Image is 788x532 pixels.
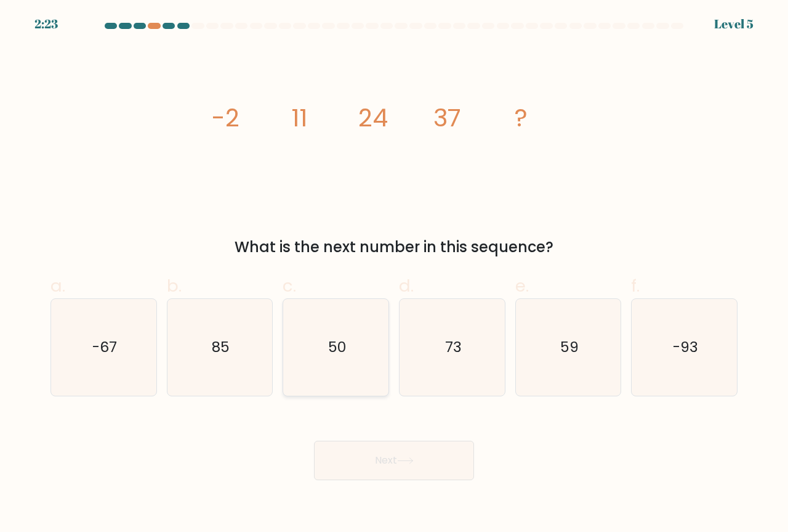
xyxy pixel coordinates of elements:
div: Level 5 [714,15,754,33]
span: b. [167,274,182,298]
tspan: 11 [291,100,307,135]
span: c. [283,274,296,298]
span: a. [50,274,65,298]
div: What is the next number in this sequence? [58,236,730,258]
text: -93 [673,337,698,358]
text: 50 [328,337,346,358]
text: -67 [92,337,117,358]
tspan: -2 [212,100,239,135]
tspan: 37 [433,100,461,135]
text: 59 [560,337,579,358]
text: 85 [212,337,230,358]
span: d. [399,274,414,298]
span: f. [631,274,640,298]
tspan: ? [515,100,528,135]
span: e. [515,274,529,298]
button: Next [314,441,474,480]
text: 73 [444,337,461,358]
tspan: 24 [358,100,388,135]
div: 2:23 [34,15,58,33]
